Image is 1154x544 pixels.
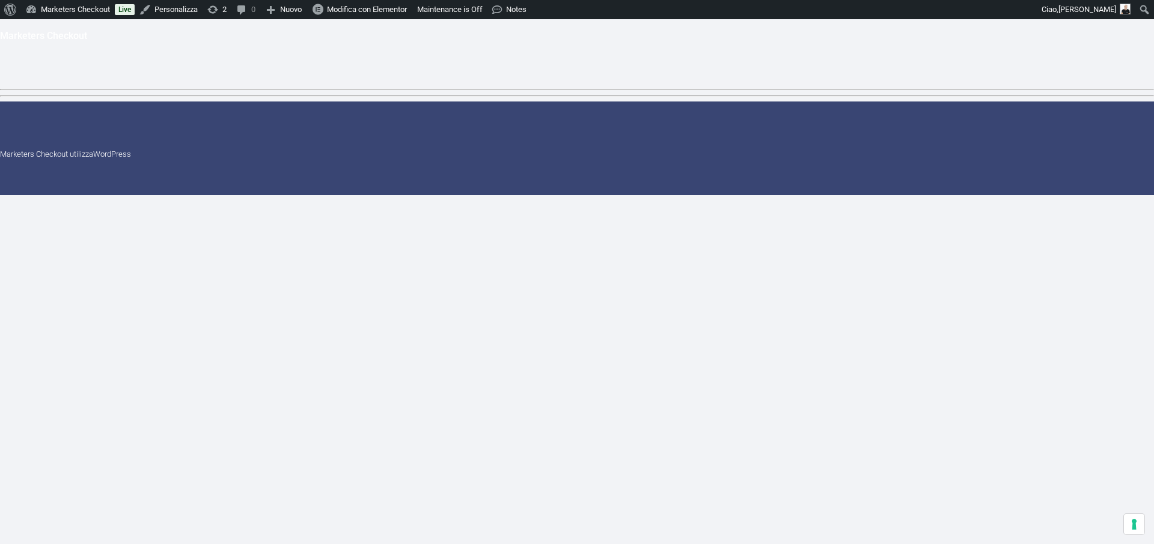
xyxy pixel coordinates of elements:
a: WordPress [93,150,131,159]
button: Le tue preferenze relative al consenso per le tecnologie di tracciamento [1124,514,1144,534]
iframe: Customerly Messenger Launcher [10,497,46,533]
span: [PERSON_NAME] [1058,5,1116,14]
a: Live [115,4,135,15]
span: Modifica con Elementor [327,5,407,14]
